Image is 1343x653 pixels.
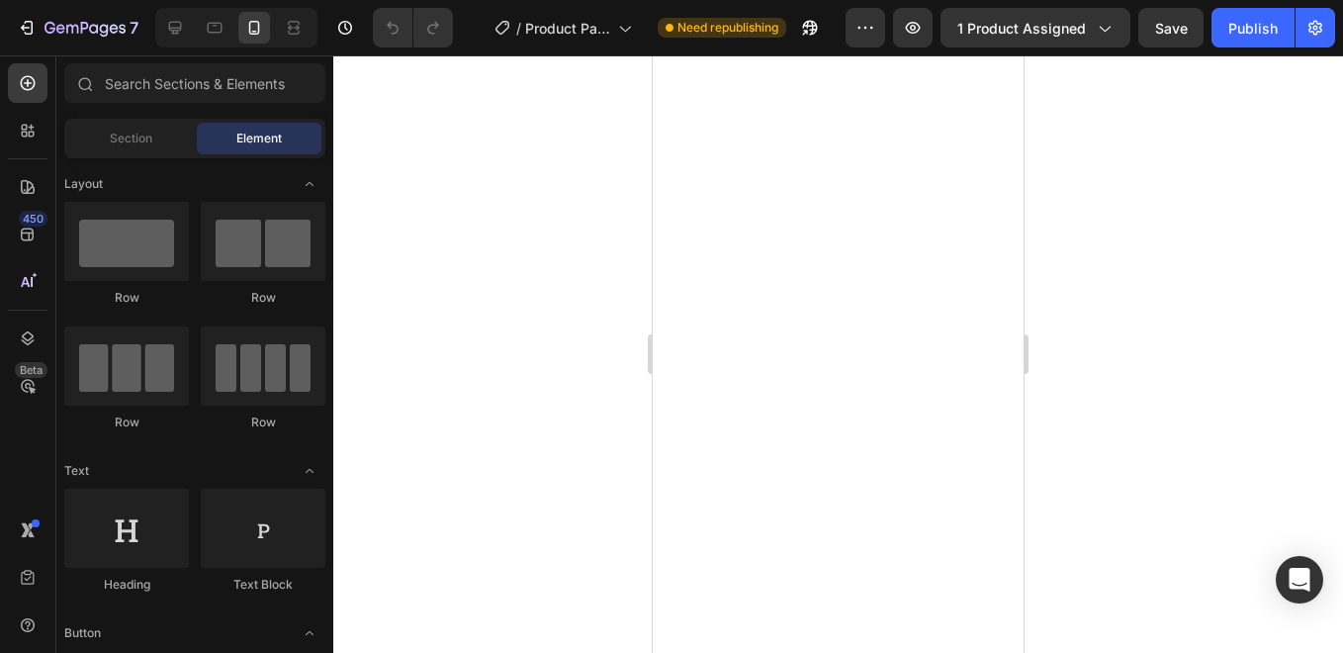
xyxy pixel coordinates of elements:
[294,617,325,649] span: Toggle open
[64,462,89,480] span: Text
[294,455,325,487] span: Toggle open
[1155,20,1188,37] span: Save
[110,130,152,147] span: Section
[64,63,325,103] input: Search Sections & Elements
[1228,18,1278,39] div: Publish
[1276,556,1323,604] div: Open Intercom Messenger
[940,8,1130,47] button: 1 product assigned
[64,289,189,307] div: Row
[1211,8,1295,47] button: Publish
[201,289,325,307] div: Row
[130,16,138,40] p: 7
[64,624,101,642] span: Button
[1138,8,1204,47] button: Save
[64,414,189,431] div: Row
[8,8,147,47] button: 7
[64,576,189,594] div: Heading
[15,362,47,378] div: Beta
[294,168,325,200] span: Toggle open
[19,211,47,227] div: 450
[677,19,778,37] span: Need republishing
[516,18,521,39] span: /
[201,414,325,431] div: Row
[653,55,1024,653] iframe: Design area
[64,175,103,193] span: Layout
[373,8,453,47] div: Undo/Redo
[525,18,610,39] span: Product Page - [DATE] 14:18:56
[236,130,282,147] span: Element
[201,576,325,594] div: Text Block
[957,18,1086,39] span: 1 product assigned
